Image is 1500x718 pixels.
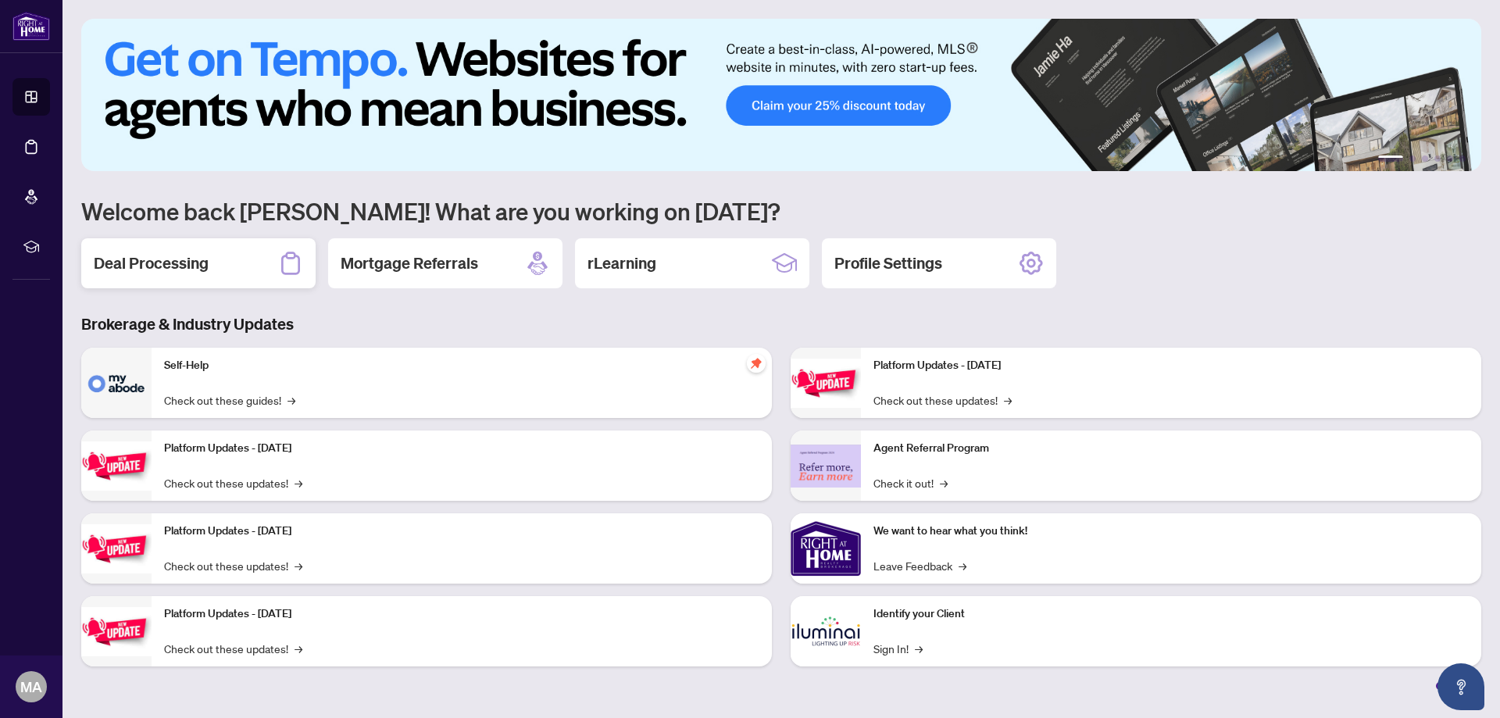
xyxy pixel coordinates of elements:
[12,12,50,41] img: logo
[1409,155,1416,162] button: 2
[81,19,1481,171] img: Slide 0
[1422,155,1428,162] button: 3
[940,474,948,491] span: →
[747,354,766,373] span: pushpin
[959,557,966,574] span: →
[1004,391,1012,409] span: →
[915,640,923,657] span: →
[873,391,1012,409] a: Check out these updates!→
[164,640,302,657] a: Check out these updates!→
[873,440,1469,457] p: Agent Referral Program
[81,348,152,418] img: Self-Help
[873,523,1469,540] p: We want to hear what you think!
[873,640,923,657] a: Sign In!→
[873,557,966,574] a: Leave Feedback→
[81,196,1481,226] h1: Welcome back [PERSON_NAME]! What are you working on [DATE]?
[295,474,302,491] span: →
[81,441,152,491] img: Platform Updates - September 16, 2025
[873,474,948,491] a: Check it out!→
[791,445,861,488] img: Agent Referral Program
[1447,155,1453,162] button: 5
[94,252,209,274] h2: Deal Processing
[81,313,1481,335] h3: Brokerage & Industry Updates
[295,640,302,657] span: →
[873,357,1469,374] p: Platform Updates - [DATE]
[1437,663,1484,710] button: Open asap
[164,557,302,574] a: Check out these updates!→
[164,523,759,540] p: Platform Updates - [DATE]
[20,676,42,698] span: MA
[341,252,478,274] h2: Mortgage Referrals
[587,252,656,274] h2: rLearning
[791,596,861,666] img: Identify your Client
[164,474,302,491] a: Check out these updates!→
[791,359,861,408] img: Platform Updates - June 23, 2025
[295,557,302,574] span: →
[1378,155,1403,162] button: 1
[164,391,295,409] a: Check out these guides!→
[834,252,942,274] h2: Profile Settings
[164,357,759,374] p: Self-Help
[81,607,152,656] img: Platform Updates - July 8, 2025
[791,513,861,584] img: We want to hear what you think!
[164,440,759,457] p: Platform Updates - [DATE]
[81,524,152,573] img: Platform Updates - July 21, 2025
[164,605,759,623] p: Platform Updates - [DATE]
[873,605,1469,623] p: Identify your Client
[287,391,295,409] span: →
[1459,155,1466,162] button: 6
[1434,155,1441,162] button: 4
